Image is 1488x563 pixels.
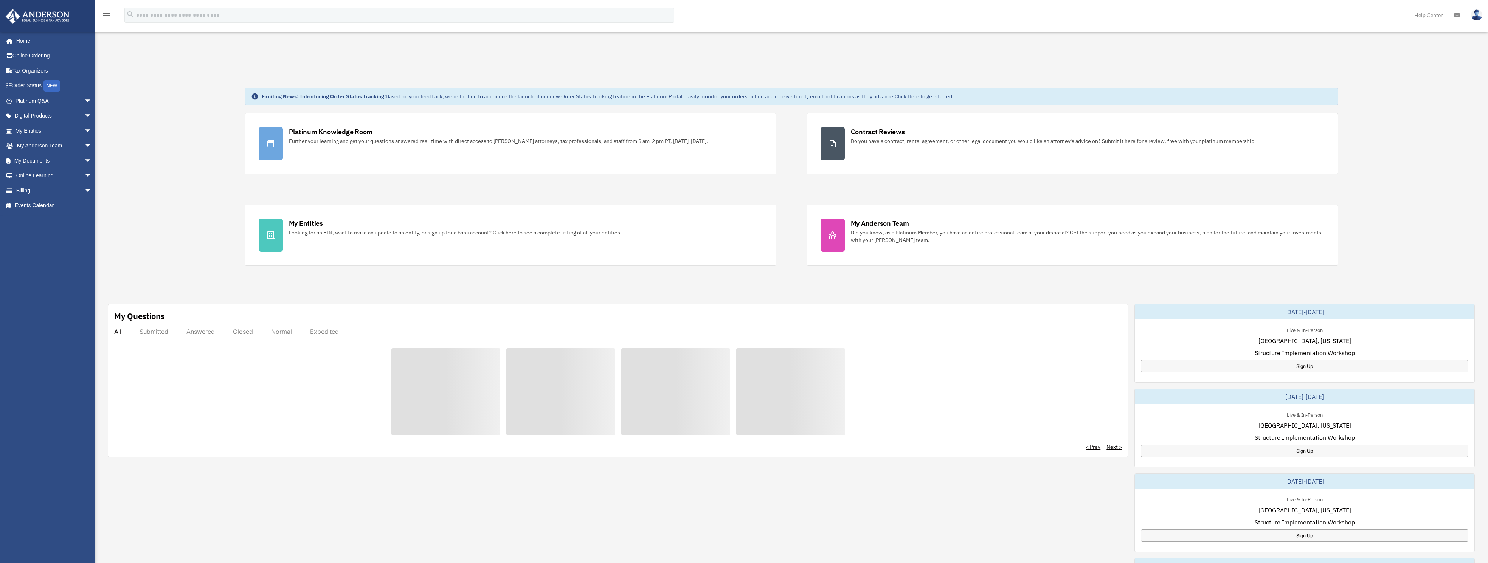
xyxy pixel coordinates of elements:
span: [GEOGRAPHIC_DATA], [US_STATE] [1258,421,1351,430]
div: Live & In-Person [1281,326,1329,333]
span: arrow_drop_down [84,168,99,184]
div: Live & In-Person [1281,495,1329,503]
a: Tax Organizers [5,63,103,78]
div: Based on your feedback, we're thrilled to announce the launch of our new Order Status Tracking fe... [262,93,954,100]
a: Online Ordering [5,48,103,64]
span: Structure Implementation Workshop [1255,518,1355,527]
div: Did you know, as a Platinum Member, you have an entire professional team at your disposal? Get th... [851,229,1324,244]
span: arrow_drop_down [84,138,99,154]
a: menu [102,13,111,20]
a: My Entitiesarrow_drop_down [5,123,103,138]
div: Answered [186,328,215,335]
a: My Documentsarrow_drop_down [5,153,103,168]
i: search [126,10,135,19]
a: Click Here to get started! [895,93,954,100]
div: My Questions [114,310,165,322]
div: Further your learning and get your questions answered real-time with direct access to [PERSON_NAM... [289,137,708,145]
a: My Entities Looking for an EIN, want to make an update to an entity, or sign up for a bank accoun... [245,205,776,266]
a: Sign Up [1141,360,1468,372]
a: Billingarrow_drop_down [5,183,103,198]
div: NEW [43,80,60,92]
div: Normal [271,328,292,335]
span: [GEOGRAPHIC_DATA], [US_STATE] [1258,336,1351,345]
a: < Prev [1086,443,1100,451]
a: Next > [1106,443,1122,451]
a: Online Learningarrow_drop_down [5,168,103,183]
span: arrow_drop_down [84,183,99,199]
a: Events Calendar [5,198,103,213]
div: Contract Reviews [851,127,905,136]
a: Sign Up [1141,445,1468,457]
a: Home [5,33,99,48]
i: menu [102,11,111,20]
span: arrow_drop_down [84,153,99,169]
a: My Anderson Team Did you know, as a Platinum Member, you have an entire professional team at your... [807,205,1338,266]
strong: Exciting News: Introducing Order Status Tracking! [262,93,386,100]
img: Anderson Advisors Platinum Portal [3,9,72,24]
span: arrow_drop_down [84,93,99,109]
a: Platinum Q&Aarrow_drop_down [5,93,103,109]
a: My Anderson Teamarrow_drop_down [5,138,103,154]
div: Looking for an EIN, want to make an update to an entity, or sign up for a bank account? Click her... [289,229,622,236]
span: arrow_drop_down [84,123,99,139]
a: Digital Productsarrow_drop_down [5,109,103,124]
img: User Pic [1471,9,1482,20]
a: Order StatusNEW [5,78,103,94]
a: Contract Reviews Do you have a contract, rental agreement, or other legal document you would like... [807,113,1338,174]
span: Structure Implementation Workshop [1255,433,1355,442]
span: [GEOGRAPHIC_DATA], [US_STATE] [1258,506,1351,515]
div: [DATE]-[DATE] [1135,474,1474,489]
div: Do you have a contract, rental agreement, or other legal document you would like an attorney's ad... [851,137,1256,145]
a: Platinum Knowledge Room Further your learning and get your questions answered real-time with dire... [245,113,776,174]
div: All [114,328,121,335]
div: Platinum Knowledge Room [289,127,373,136]
div: Submitted [140,328,168,335]
div: Live & In-Person [1281,410,1329,418]
div: Closed [233,328,253,335]
span: arrow_drop_down [84,109,99,124]
div: My Anderson Team [851,219,909,228]
span: Structure Implementation Workshop [1255,348,1355,357]
div: My Entities [289,219,323,228]
div: Expedited [310,328,339,335]
a: Sign Up [1141,529,1468,542]
div: [DATE]-[DATE] [1135,304,1474,319]
div: [DATE]-[DATE] [1135,389,1474,404]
